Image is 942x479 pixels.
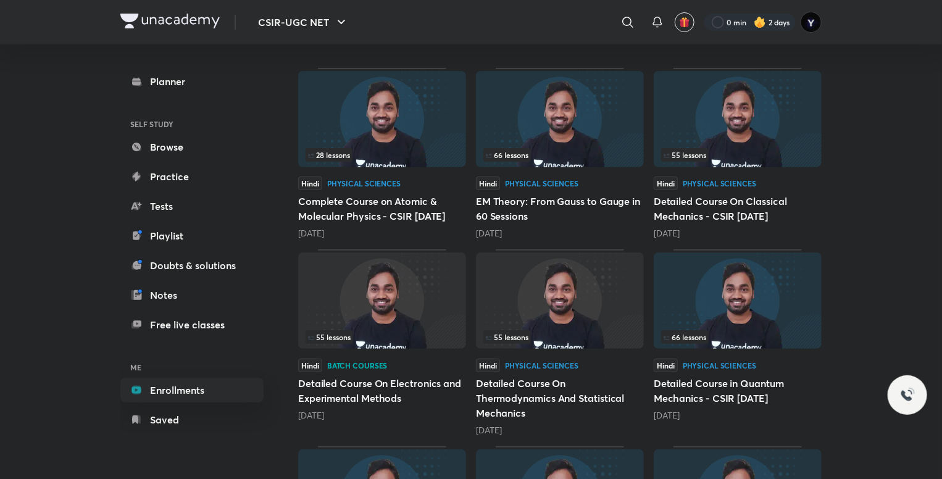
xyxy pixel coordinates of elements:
[476,71,644,167] img: Thumbnail
[120,114,264,135] h6: SELF STUDY
[661,148,814,162] div: infocontainer
[298,68,466,239] div: Complete Course on Atomic & Molecular Physics - CSIR Dec 2025
[483,148,636,162] div: left
[298,252,466,349] img: Thumbnail
[120,194,264,219] a: Tests
[306,148,459,162] div: infocontainer
[298,409,466,422] div: 4 months ago
[679,17,690,28] img: avatar
[654,359,678,372] span: Hindi
[661,148,814,162] div: left
[308,333,351,341] span: 55 lessons
[120,312,264,337] a: Free live classes
[675,12,694,32] button: avatar
[308,151,350,159] span: 28 lessons
[120,164,264,189] a: Practice
[661,330,814,344] div: infocontainer
[476,424,644,436] div: 5 months ago
[654,249,822,436] div: Detailed Course in Quantum Mechanics - CSIR Jun'25
[327,180,401,187] div: Physical Sciences
[661,148,814,162] div: infosection
[120,223,264,248] a: Playlist
[306,148,459,162] div: left
[120,14,220,31] a: Company Logo
[306,330,459,344] div: left
[654,71,822,167] img: Thumbnail
[486,333,528,341] span: 55 lessons
[505,180,578,187] div: Physical Sciences
[120,69,264,94] a: Planner
[661,330,814,344] div: infosection
[654,227,822,239] div: 3 months ago
[298,359,322,372] span: Hindi
[298,71,466,167] img: Thumbnail
[476,359,500,372] span: Hindi
[486,151,528,159] span: 66 lessons
[120,135,264,159] a: Browse
[483,330,636,344] div: infosection
[120,378,264,402] a: Enrollments
[120,283,264,307] a: Notes
[327,362,387,369] div: Batch courses
[120,14,220,28] img: Company Logo
[298,194,466,223] h5: Complete Course on Atomic & Molecular Physics - CSIR [DATE]
[654,68,822,239] div: Detailed Course On Classical Mechanics - CSIR June 2025
[120,357,264,378] h6: ME
[654,252,822,349] img: Thumbnail
[664,333,706,341] span: 66 lessons
[120,407,264,432] a: Saved
[476,177,500,190] span: Hindi
[298,249,466,436] div: Detailed Course On Electronics and Experimental Methods
[683,180,756,187] div: Physical Sciences
[483,148,636,162] div: infocontainer
[306,330,459,344] div: infosection
[298,376,466,406] h5: Detailed Course On Electronics and Experimental Methods
[476,68,644,239] div: EM Theory: From Gauss to Gauge in 60 Sessions
[661,330,814,344] div: left
[476,376,644,420] h5: Detailed Course On Thermodynamics And Statistical Mechanics
[654,177,678,190] span: Hindi
[483,330,636,344] div: left
[120,253,264,278] a: Doubts & solutions
[298,227,466,239] div: 29 days ago
[251,10,356,35] button: CSIR-UGC NET
[298,177,322,190] span: Hindi
[505,362,578,369] div: Physical Sciences
[683,362,756,369] div: Physical Sciences
[664,151,706,159] span: 55 lessons
[476,249,644,436] div: Detailed Course On Thermodynamics And Statistical Mechanics
[900,388,915,402] img: ttu
[654,376,822,406] h5: Detailed Course in Quantum Mechanics - CSIR [DATE]
[754,16,766,28] img: streak
[306,330,459,344] div: infocontainer
[476,252,644,349] img: Thumbnail
[483,148,636,162] div: infosection
[801,12,822,33] img: Yedhukrishna Nambiar
[476,227,644,239] div: 2 months ago
[654,194,822,223] h5: Detailed Course On Classical Mechanics - CSIR [DATE]
[306,148,459,162] div: infosection
[483,330,636,344] div: infocontainer
[476,194,644,223] h5: EM Theory: From Gauss to Gauge in 60 Sessions
[654,409,822,422] div: 6 months ago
